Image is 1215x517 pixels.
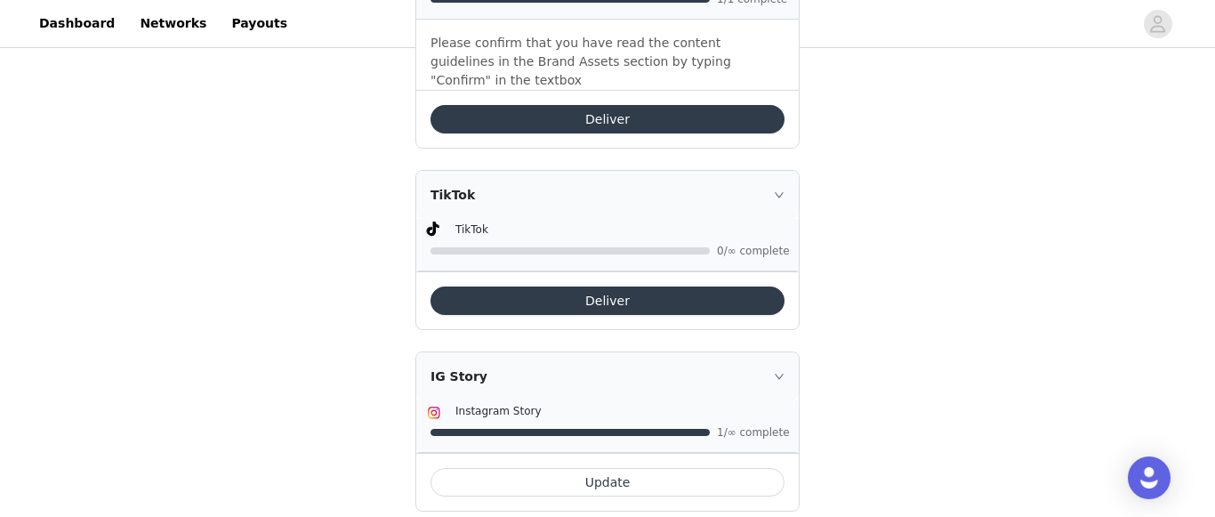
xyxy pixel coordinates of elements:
img: Instagram Icon [427,406,441,420]
div: avatar [1149,10,1166,38]
a: Payouts [221,4,298,44]
div: icon: rightTikTok [416,171,799,219]
div: icon: rightIG Story [416,352,799,400]
button: Deliver [430,105,785,133]
button: Deliver [430,287,785,315]
div: Open Intercom Messenger [1128,456,1171,499]
i: icon: right [774,371,785,382]
button: Update [430,468,785,497]
a: Dashboard [28,4,125,44]
i: icon: right [774,190,785,200]
span: 0/∞ complete [717,246,788,256]
span: 1/∞ complete [717,427,788,438]
p: Please confirm that you have read the content guidelines in the Brand Assets section by typing "C... [430,34,785,90]
a: Networks [129,4,217,44]
span: TikTok [455,223,488,236]
span: Instagram Story [455,405,542,417]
